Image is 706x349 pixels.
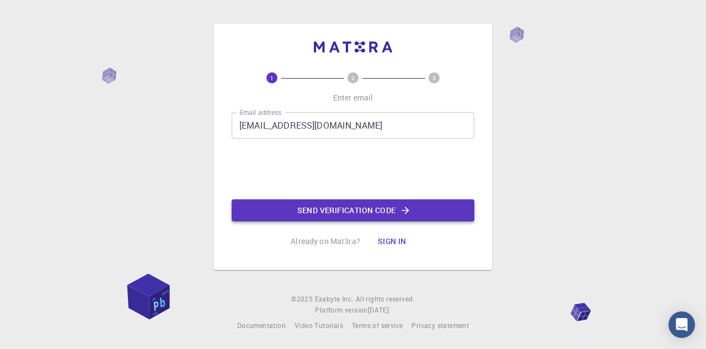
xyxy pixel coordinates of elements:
span: All rights reserved. [356,294,415,305]
span: Terms of service [352,321,403,330]
span: Documentation [237,321,286,330]
span: Privacy statement [411,321,469,330]
label: Email address [239,108,281,117]
a: Exabyte Inc. [315,294,354,305]
button: Sign in [369,230,415,252]
a: [DATE]. [368,305,391,316]
span: [DATE] . [368,305,391,314]
a: Video Tutorials [295,320,343,331]
a: Privacy statement [411,320,469,331]
a: Terms of service [352,320,403,331]
iframe: reCAPTCHA [269,147,437,191]
text: 3 [432,74,436,82]
span: Video Tutorials [295,321,343,330]
button: Send verification code [232,199,474,221]
span: Platform version [315,305,367,316]
a: Documentation [237,320,286,331]
span: Exabyte Inc. [315,294,354,303]
text: 2 [351,74,355,82]
span: © 2025 [291,294,314,305]
div: Open Intercom Messenger [668,311,695,338]
p: Enter email [333,92,373,103]
text: 1 [270,74,274,82]
p: Already on Mat3ra? [291,236,360,247]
